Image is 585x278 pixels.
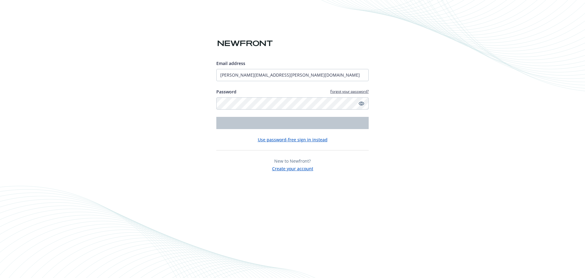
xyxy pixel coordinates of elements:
[330,89,369,94] a: Forgot your password?
[216,117,369,129] button: Login
[216,69,369,81] input: Enter your email
[216,88,236,95] label: Password
[287,120,298,126] span: Login
[272,164,313,172] button: Create your account
[358,100,365,107] a: Show password
[216,38,274,49] img: Newfront logo
[216,60,245,66] span: Email address
[216,97,369,110] input: Enter your password
[274,158,311,164] span: New to Newfront?
[258,136,328,143] button: Use password-free sign in instead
